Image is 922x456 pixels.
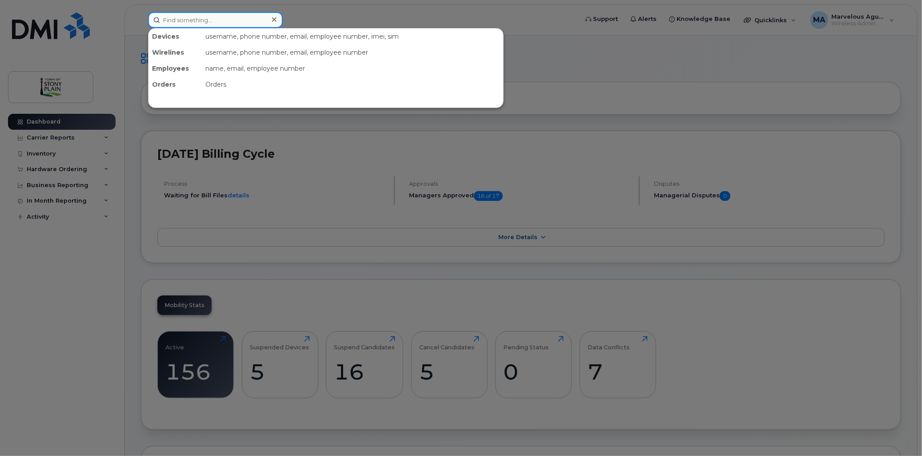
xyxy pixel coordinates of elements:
div: Employees [148,60,202,76]
div: Devices [148,28,202,44]
div: username, phone number, email, employee number [202,44,503,60]
div: Orders [202,76,503,92]
div: username, phone number, email, employee number, imei, sim [202,28,503,44]
div: Wirelines [148,44,202,60]
div: name, email, employee number [202,60,503,76]
div: Orders [148,76,202,92]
